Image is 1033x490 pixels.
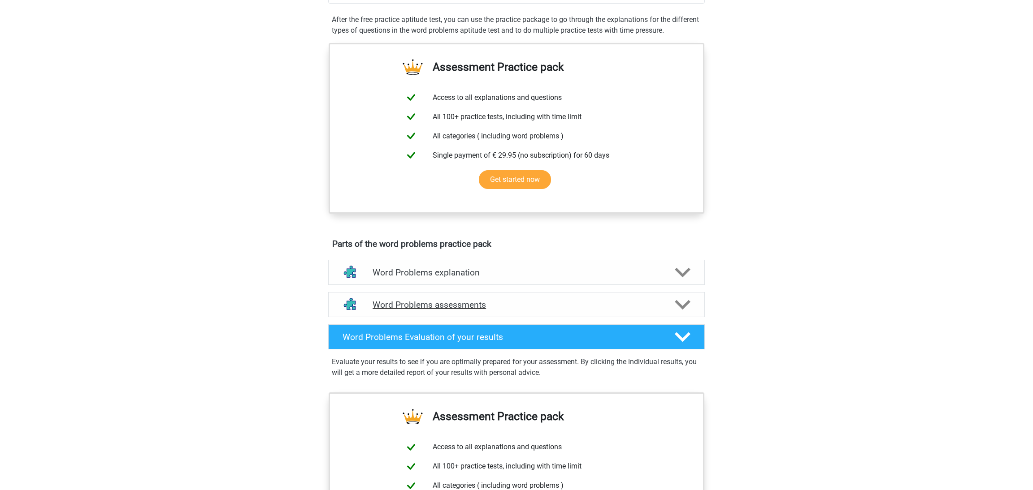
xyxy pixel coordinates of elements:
h4: Word Problems explanation [373,267,660,278]
a: assessments Word Problems assessments [325,292,708,317]
p: Evaluate your results to see if you are optimally prepared for your assessment. By clicking the i... [332,357,701,378]
a: explanations Word Problems explanation [325,260,708,285]
h4: Word Problems Evaluation of your results [343,332,660,342]
div: After the free practice aptitude test, you can use the practice package to go through the explana... [328,14,705,36]
h4: Parts of the word problems practice pack [332,239,701,249]
a: Word Problems Evaluation of your results [325,324,708,349]
h4: Word Problems assessments [373,300,660,310]
img: word problems explanations [339,261,362,284]
a: Get started now [479,170,551,189]
img: word problems assessments [339,293,362,316]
